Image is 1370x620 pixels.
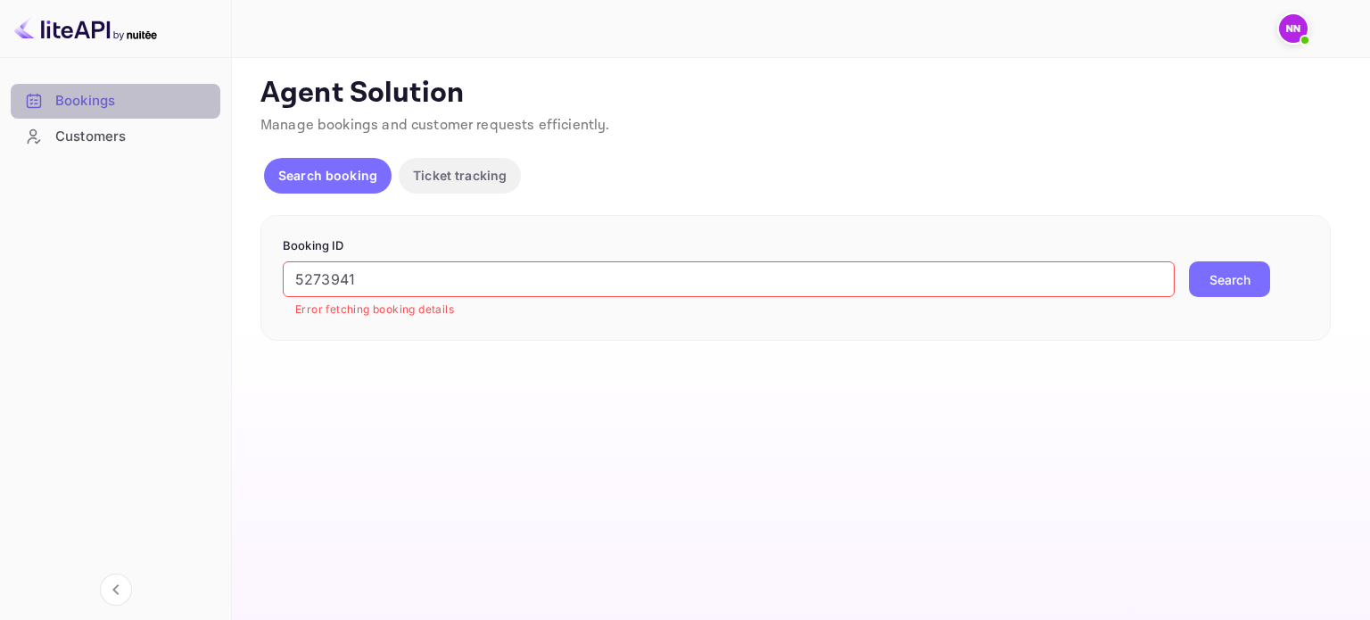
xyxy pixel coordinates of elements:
[260,76,1338,112] p: Agent Solution
[55,91,211,112] div: Bookings
[413,166,507,185] p: Ticket tracking
[283,237,1308,255] p: Booking ID
[100,574,132,606] button: Collapse navigation
[278,166,377,185] p: Search booking
[11,120,220,154] div: Customers
[11,120,220,153] a: Customers
[55,127,211,147] div: Customers
[295,301,1162,318] p: Error fetching booking details
[1279,14,1308,43] img: N/A N/A
[11,84,220,119] div: Bookings
[1189,261,1270,297] button: Search
[11,84,220,117] a: Bookings
[260,116,610,135] span: Manage bookings and customer requests efficiently.
[283,261,1175,297] input: Enter Booking ID (e.g., 63782194)
[14,14,157,43] img: LiteAPI logo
